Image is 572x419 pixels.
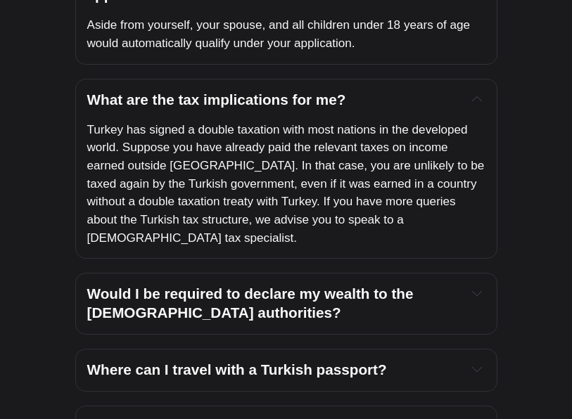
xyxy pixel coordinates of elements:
[87,123,488,245] span: Turkey has signed a double taxation with most nations in the developed world. Suppose you have al...
[87,18,474,50] span: Aside from yourself, your spouse, and all children under 18 years of age would automatically qual...
[87,91,346,108] span: What are the tax implications for me?
[469,361,485,378] button: Expand toggle to read content
[469,91,485,108] button: Expand toggle to read content
[87,361,387,378] span: Where can I travel with a Turkish passport?
[469,285,485,302] button: Expand toggle to read content
[87,285,418,321] span: Would I be required to declare my wealth to the [DEMOGRAPHIC_DATA] authorities?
